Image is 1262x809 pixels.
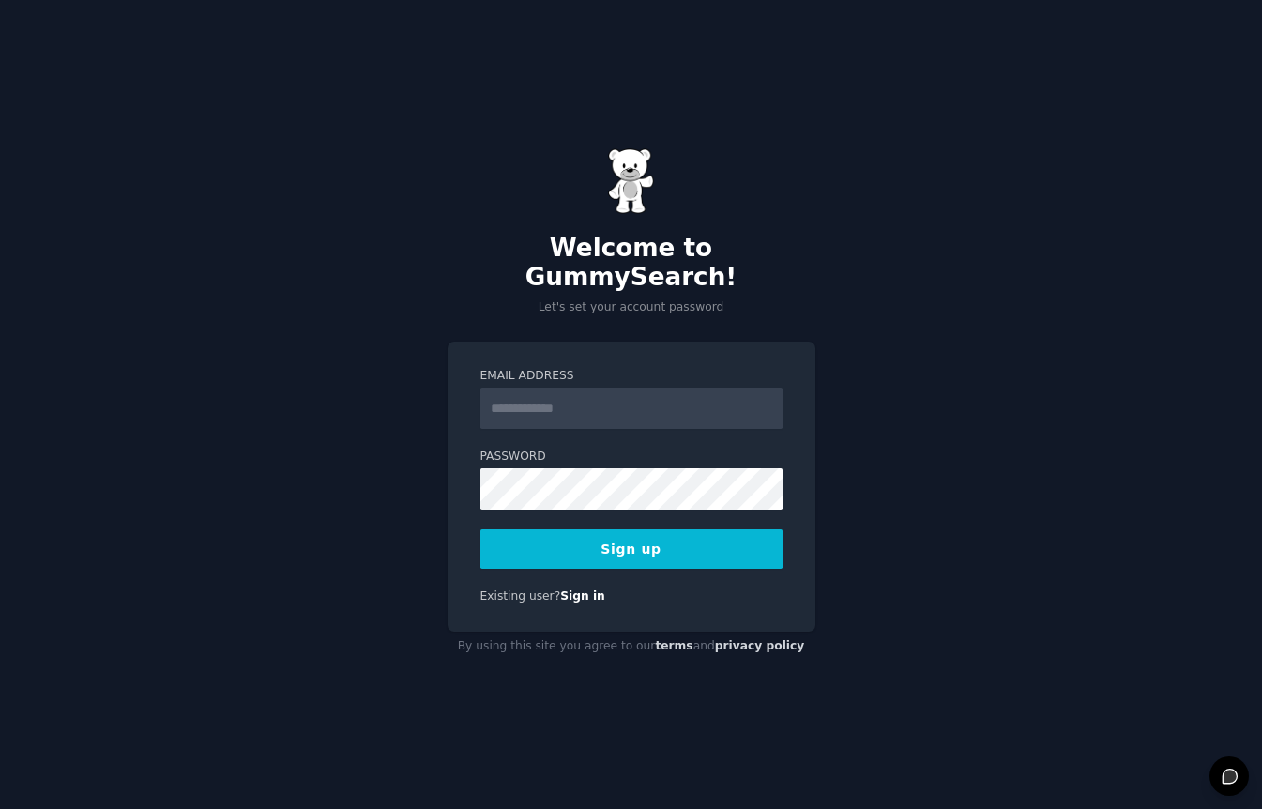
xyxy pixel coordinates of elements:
[448,632,815,662] div: By using this site you agree to our and
[655,639,692,652] a: terms
[480,449,783,466] label: Password
[448,234,815,293] h2: Welcome to GummySearch!
[560,589,605,603] a: Sign in
[480,529,783,569] button: Sign up
[608,148,655,214] img: Gummy Bear
[480,368,783,385] label: Email Address
[715,639,805,652] a: privacy policy
[480,589,561,603] span: Existing user?
[448,299,815,316] p: Let's set your account password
